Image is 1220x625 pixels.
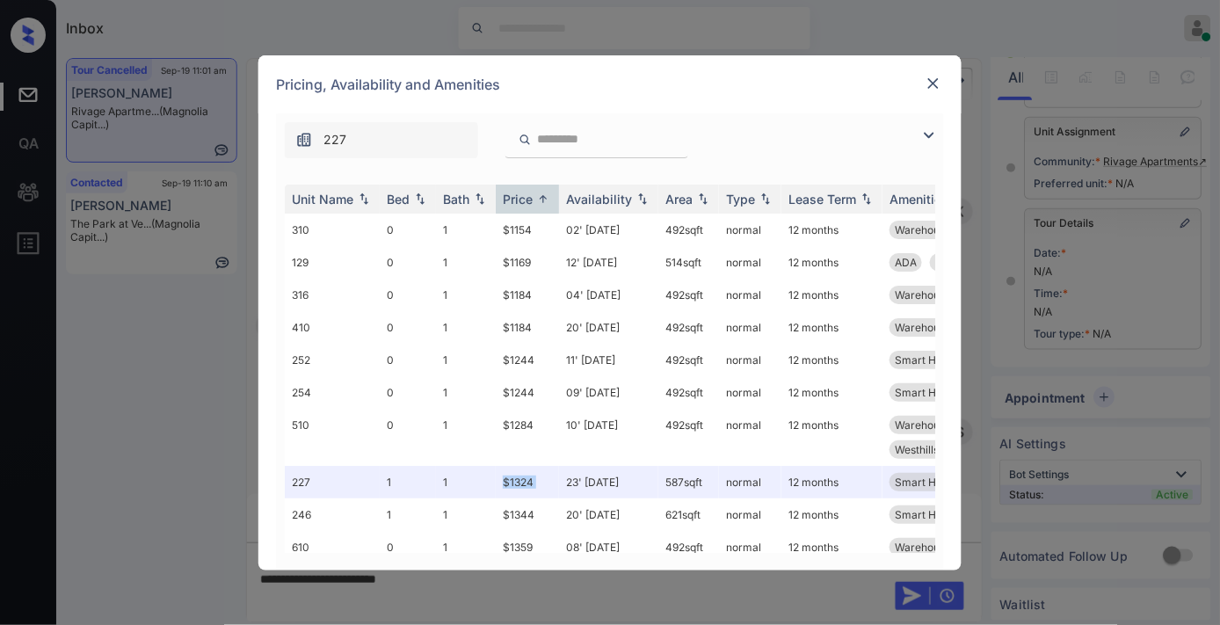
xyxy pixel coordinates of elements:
[781,498,882,531] td: 12 months
[781,409,882,466] td: 12 months
[658,409,719,466] td: 492 sqft
[726,192,755,207] div: Type
[380,409,436,466] td: 0
[719,376,781,409] td: normal
[559,376,658,409] td: 09' [DATE]
[658,498,719,531] td: 621 sqft
[436,311,496,344] td: 1
[380,376,436,409] td: 0
[559,466,658,498] td: 23' [DATE]
[285,246,380,279] td: 129
[925,75,942,92] img: close
[411,193,429,205] img: sorting
[781,344,882,376] td: 12 months
[436,279,496,311] td: 1
[895,443,971,456] span: Westhills - STU
[658,466,719,498] td: 587 sqft
[559,409,658,466] td: 10' [DATE]
[436,498,496,531] td: 1
[534,193,552,206] img: sorting
[890,192,948,207] div: Amenities
[380,344,436,376] td: 0
[788,192,856,207] div: Lease Term
[436,246,496,279] td: 1
[496,531,559,588] td: $1359
[719,214,781,246] td: normal
[355,193,373,205] img: sorting
[436,531,496,588] td: 1
[634,193,651,205] img: sorting
[285,311,380,344] td: 410
[496,246,559,279] td: $1169
[496,376,559,409] td: $1244
[496,498,559,531] td: $1344
[658,279,719,311] td: 492 sqft
[519,132,532,148] img: icon-zuma
[387,192,410,207] div: Bed
[781,531,882,588] td: 12 months
[380,498,436,531] td: 1
[285,409,380,466] td: 510
[719,409,781,466] td: normal
[503,192,533,207] div: Price
[443,192,469,207] div: Bath
[559,311,658,344] td: 20' [DATE]
[781,376,882,409] td: 12 months
[436,409,496,466] td: 1
[858,193,875,205] img: sorting
[895,508,993,521] span: Smart Home Enab...
[895,386,993,399] span: Smart Home Enab...
[380,279,436,311] td: 0
[719,344,781,376] td: normal
[380,466,436,498] td: 1
[559,214,658,246] td: 02' [DATE]
[496,214,559,246] td: $1154
[380,246,436,279] td: 0
[781,214,882,246] td: 12 months
[496,409,559,466] td: $1284
[323,130,346,149] span: 227
[658,344,719,376] td: 492 sqft
[559,246,658,279] td: 12' [DATE]
[895,256,917,269] span: ADA
[658,311,719,344] td: 492 sqft
[559,344,658,376] td: 11' [DATE]
[781,246,882,279] td: 12 months
[285,279,380,311] td: 316
[285,376,380,409] td: 254
[719,531,781,588] td: normal
[658,214,719,246] td: 492 sqft
[258,55,962,113] div: Pricing, Availability and Amenities
[895,288,989,302] span: Warehouse View ...
[781,466,882,498] td: 12 months
[496,279,559,311] td: $1184
[658,376,719,409] td: 492 sqft
[436,344,496,376] td: 1
[781,311,882,344] td: 12 months
[719,279,781,311] td: normal
[285,214,380,246] td: 310
[285,466,380,498] td: 227
[292,192,353,207] div: Unit Name
[781,279,882,311] td: 12 months
[380,311,436,344] td: 0
[471,193,489,205] img: sorting
[436,214,496,246] td: 1
[496,466,559,498] td: $1324
[665,192,693,207] div: Area
[719,466,781,498] td: normal
[719,311,781,344] td: normal
[895,353,993,367] span: Smart Home Enab...
[559,498,658,531] td: 20' [DATE]
[380,214,436,246] td: 0
[559,531,658,588] td: 08' [DATE]
[285,344,380,376] td: 252
[566,192,632,207] div: Availability
[895,321,989,334] span: Warehouse View ...
[496,344,559,376] td: $1244
[895,418,989,432] span: Warehouse View ...
[757,193,774,205] img: sorting
[559,279,658,311] td: 04' [DATE]
[719,246,781,279] td: normal
[285,498,380,531] td: 246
